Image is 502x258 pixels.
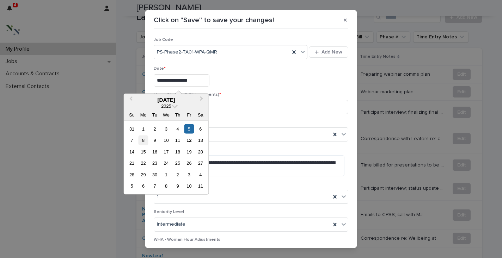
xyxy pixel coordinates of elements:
div: Choose Sunday, September 7th, 2025 [127,136,136,145]
div: Choose Friday, September 19th, 2025 [184,147,194,156]
div: Choose Thursday, September 25th, 2025 [173,158,182,168]
span: 1 [157,193,159,201]
div: Choose Saturday, September 6th, 2025 [196,124,205,133]
button: Next Month [197,95,208,106]
div: Choose Monday, October 6th, 2025 [139,181,148,191]
div: Choose Monday, September 8th, 2025 [139,136,148,145]
div: Choose Wednesday, October 8th, 2025 [161,181,171,191]
span: Intermediate [157,221,185,228]
span: Seniority Level [154,210,184,214]
div: Choose Tuesday, September 30th, 2025 [150,170,159,179]
div: Choose Thursday, September 11th, 2025 [173,136,182,145]
span: Job Code [154,38,173,42]
button: Add New [309,46,348,58]
div: Tu [150,110,159,120]
div: Choose Monday, September 1st, 2025 [139,124,148,133]
div: Su [127,110,136,120]
div: Choose Sunday, September 21st, 2025 [127,158,136,168]
span: Add New [322,50,342,55]
div: Choose Saturday, October 4th, 2025 [196,170,205,179]
div: Th [173,110,182,120]
div: Choose Monday, September 29th, 2025 [139,170,148,179]
div: Choose Saturday, September 20th, 2025 [196,147,205,156]
div: Choose Monday, September 22nd, 2025 [139,158,148,168]
div: Choose Saturday, September 13th, 2025 [196,136,205,145]
div: Choose Sunday, October 5th, 2025 [127,181,136,191]
div: Choose Friday, October 3rd, 2025 [184,170,194,179]
div: Choose Thursday, September 4th, 2025 [173,124,182,133]
div: Choose Wednesday, September 17th, 2025 [161,147,171,156]
div: Choose Tuesday, September 9th, 2025 [150,136,159,145]
div: month 2025-09 [126,123,206,192]
div: Choose Friday, September 26th, 2025 [184,158,194,168]
div: Choose Friday, September 5th, 2025 [184,124,194,133]
div: Choose Monday, September 15th, 2025 [139,147,148,156]
div: Choose Tuesday, September 2nd, 2025 [150,124,159,133]
div: Choose Thursday, October 2nd, 2025 [173,170,182,179]
button: Previous Month [124,95,136,106]
div: We [161,110,171,120]
div: Choose Sunday, September 14th, 2025 [127,147,136,156]
div: Choose Tuesday, October 7th, 2025 [150,181,159,191]
div: Sa [196,110,205,120]
div: Choose Sunday, September 28th, 2025 [127,170,136,179]
div: Choose Friday, September 12th, 2025 [184,136,194,145]
div: Fr [184,110,194,120]
div: Choose Wednesday, October 1st, 2025 [161,170,171,179]
div: Choose Thursday, September 18th, 2025 [173,147,182,156]
span: WHA - Woman Hour Adjustments [154,238,220,242]
div: Choose Sunday, August 31st, 2025 [127,124,136,133]
div: Choose Wednesday, September 10th, 2025 [161,136,171,145]
div: Choose Wednesday, September 24th, 2025 [161,158,171,168]
div: Choose Tuesday, September 16th, 2025 [150,147,159,156]
div: Choose Saturday, September 27th, 2025 [196,158,205,168]
span: PS-Phase2-TA01-WPA-QMR [157,49,217,56]
span: 2025 [161,103,171,109]
div: Mo [139,110,148,120]
div: [DATE] [124,97,208,103]
span: Date [154,67,166,71]
div: Choose Thursday, October 9th, 2025 [173,181,182,191]
div: Choose Friday, October 10th, 2025 [184,181,194,191]
div: Choose Saturday, October 11th, 2025 [196,181,205,191]
div: Choose Wednesday, September 3rd, 2025 [161,124,171,133]
p: Click on "Save" to save your changes! [154,16,274,24]
div: Choose Tuesday, September 23rd, 2025 [150,158,159,168]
